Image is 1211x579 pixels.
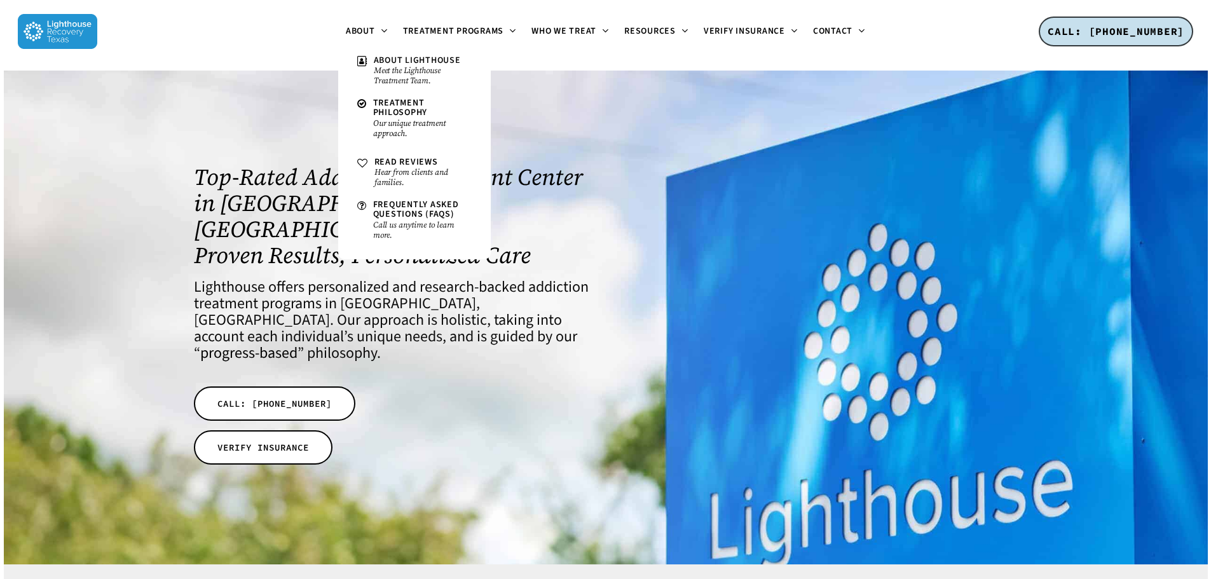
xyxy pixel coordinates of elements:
a: Resources [617,27,696,37]
span: About Lighthouse [374,54,461,67]
img: Lighthouse Recovery Texas [18,14,97,49]
small: Call us anytime to learn more. [373,220,472,240]
a: progress-based [200,342,298,364]
span: CALL: [PHONE_NUMBER] [217,397,332,410]
a: Treatment Programs [395,27,524,37]
a: CALL: [PHONE_NUMBER] [1039,17,1193,47]
small: Meet the Lighthouse Treatment Team. [374,65,472,86]
a: Read ReviewsHear from clients and families. [351,151,478,194]
a: About LighthouseMeet the Lighthouse Treatment Team. [351,50,478,92]
a: Contact [805,27,873,37]
small: Hear from clients and families. [374,167,472,187]
span: VERIFY INSURANCE [217,441,309,454]
span: Frequently Asked Questions (FAQs) [373,198,459,221]
small: Our unique treatment approach. [373,118,472,139]
a: VERIFY INSURANCE [194,430,332,465]
span: Verify Insurance [704,25,785,37]
a: CALL: [PHONE_NUMBER] [194,386,355,421]
a: Frequently Asked Questions (FAQs)Call us anytime to learn more. [351,194,478,247]
a: Verify Insurance [696,27,805,37]
h4: Lighthouse offers personalized and research-backed addiction treatment programs in [GEOGRAPHIC_DA... [194,279,589,362]
h1: Top-Rated Addiction Treatment Center in [GEOGRAPHIC_DATA], [GEOGRAPHIC_DATA] — Proven Results, Pe... [194,164,589,268]
span: Resources [624,25,676,37]
span: CALL: [PHONE_NUMBER] [1048,25,1184,37]
span: Read Reviews [374,156,438,168]
a: About [338,27,395,37]
span: Treatment Philosophy [373,97,428,119]
a: Who We Treat [524,27,617,37]
span: Who We Treat [531,25,596,37]
a: Treatment PhilosophyOur unique treatment approach. [351,92,478,145]
span: Treatment Programs [403,25,504,37]
span: About [346,25,375,37]
span: Contact [813,25,852,37]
